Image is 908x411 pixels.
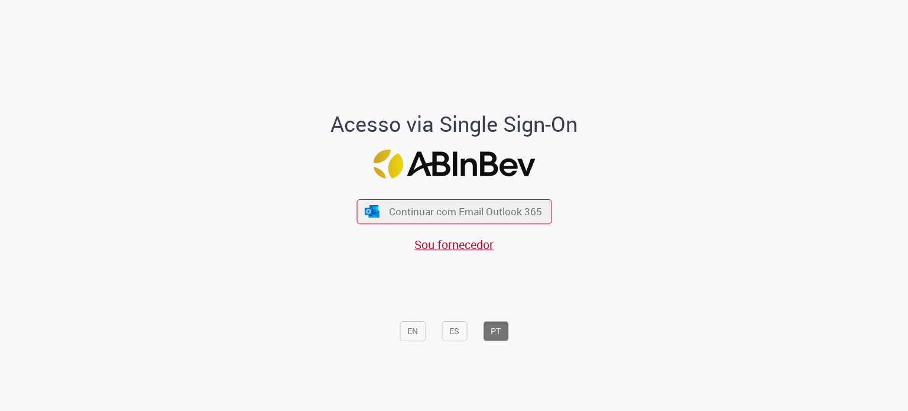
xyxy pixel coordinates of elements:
button: ícone Azure/Microsoft 360 Continuar com Email Outlook 365 [356,199,552,224]
img: ícone Azure/Microsoft 360 [364,205,381,218]
button: PT [483,321,508,341]
img: Logo ABInBev [373,150,535,179]
h1: Acesso via Single Sign-On [290,112,618,136]
span: Continuar com Email Outlook 365 [389,205,542,218]
a: Sou fornecedor [414,237,494,253]
button: EN [400,321,426,341]
button: ES [442,321,467,341]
